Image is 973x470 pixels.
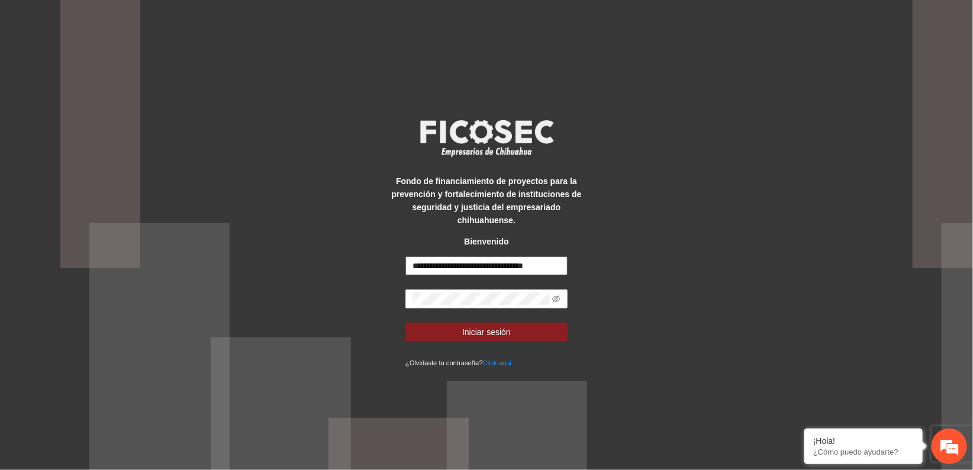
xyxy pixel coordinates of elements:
span: Iniciar sesión [462,326,511,339]
button: Iniciar sesión [405,323,568,342]
small: ¿Olvidaste tu contraseña? [405,359,511,366]
strong: Fondo de financiamiento de proyectos para la prevención y fortalecimiento de instituciones de seg... [391,176,581,225]
strong: Bienvenido [464,237,508,246]
img: logo [413,116,560,160]
p: ¿Cómo puedo ayudarte? [813,448,914,456]
a: Click aqui [483,359,512,366]
span: eye-invisible [552,295,560,303]
div: ¡Hola! [813,436,914,446]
